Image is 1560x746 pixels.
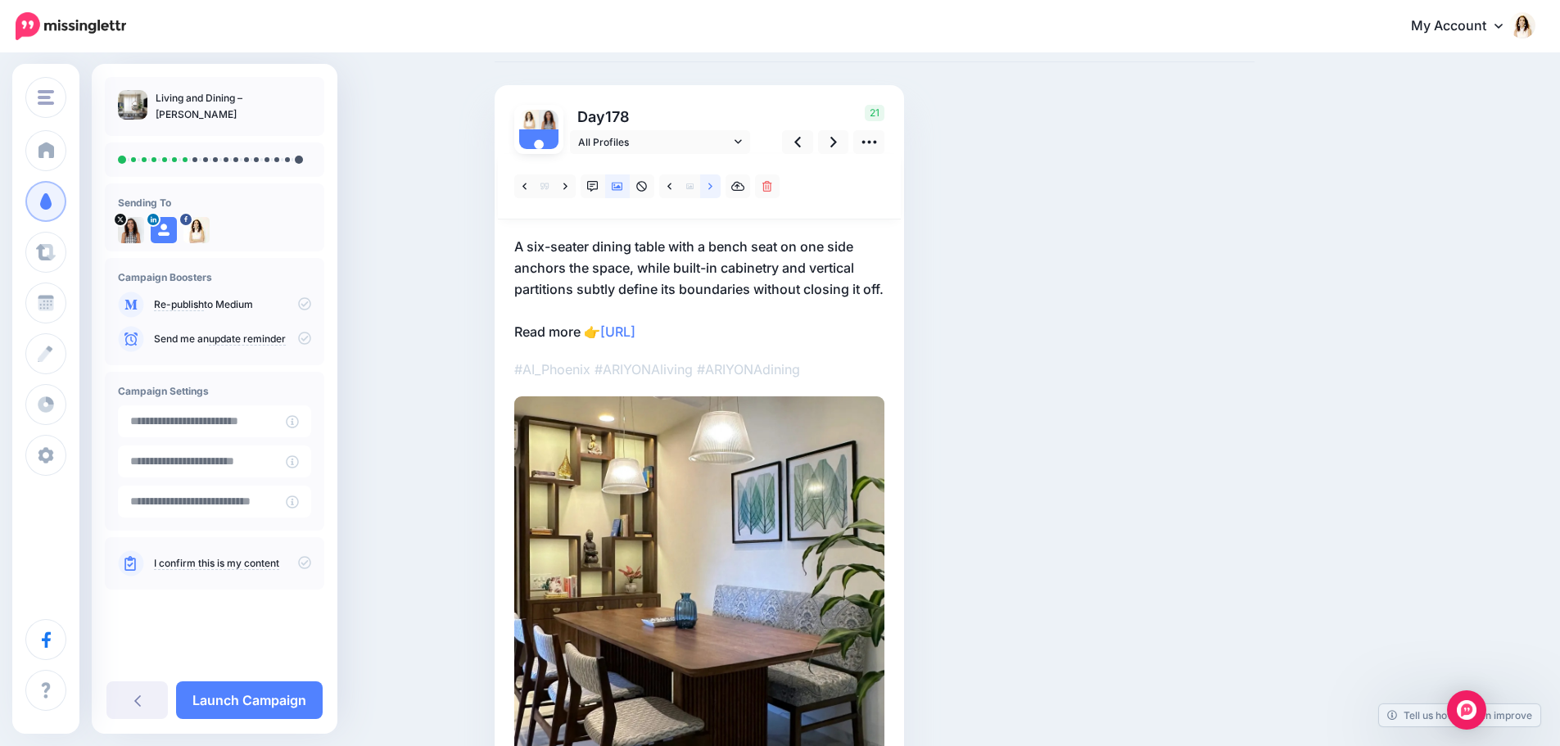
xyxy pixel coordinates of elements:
span: 178 [605,108,630,125]
p: Send me an [154,332,311,346]
a: [URL] [600,323,635,340]
p: to Medium [154,297,311,312]
p: Living and Dining – [PERSON_NAME] [156,90,311,123]
img: 20479796_1519423771450404_4084095130666208276_n-bsa32121.jpg [183,217,210,243]
a: I confirm this is my content [154,557,279,570]
a: My Account [1395,7,1535,47]
p: A six-seater dining table with a bench seat on one side anchors the space, while built-in cabinet... [514,236,884,342]
h4: Campaign Settings [118,385,311,397]
div: Open Intercom Messenger [1447,690,1486,730]
img: user_default_image.png [151,217,177,243]
img: menu.png [38,90,54,105]
img: user_default_image.png [519,129,558,169]
img: Missinglettr [16,12,126,40]
img: 20479796_1519423771450404_4084095130666208276_n-bsa32121.jpg [519,110,539,129]
img: 8LzpjWeL-22117.jpg [118,217,144,243]
p: #AI_Phoenix #ARIYONAliving #ARIYONAdining [514,359,884,380]
img: 117c849e024ebed824f79eeb73a0d083_thumb.jpg [118,90,147,120]
h4: Campaign Boosters [118,271,311,283]
img: 8LzpjWeL-22117.jpg [539,110,558,129]
a: update reminder [209,332,286,346]
a: Tell us how we can improve [1379,704,1540,726]
a: Re-publish [154,298,204,311]
span: All Profiles [578,133,730,151]
p: Day [570,105,753,129]
span: 21 [865,105,884,121]
a: All Profiles [570,130,750,154]
h4: Sending To [118,197,311,209]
